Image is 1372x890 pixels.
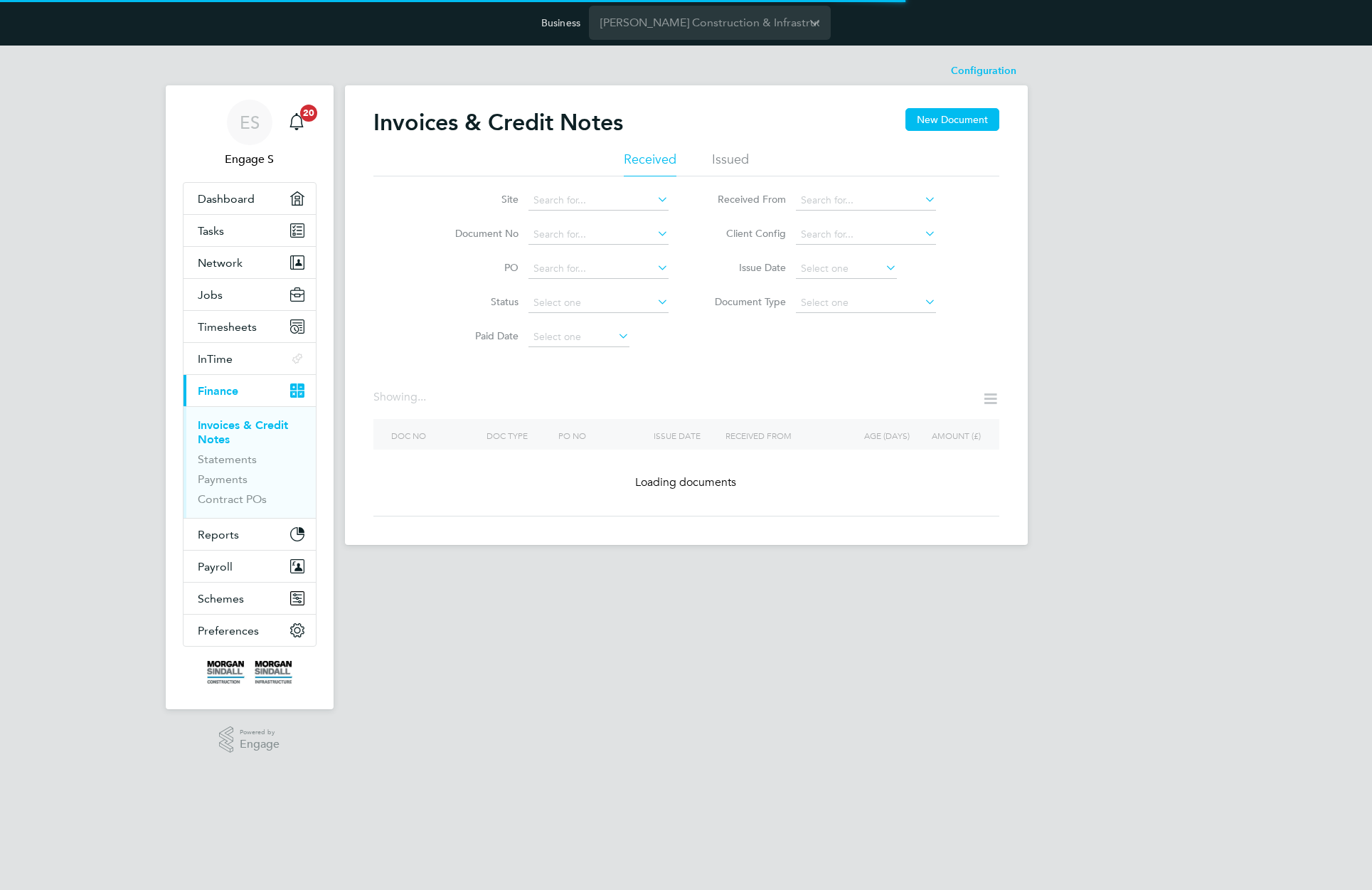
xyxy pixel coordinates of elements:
nav: Main navigation [166,85,334,709]
li: Configuration [951,57,1016,85]
label: Business [541,16,580,29]
a: Invoices & Credit Notes [198,418,288,446]
input: Select one [796,259,897,279]
label: Site [437,193,519,206]
button: Finance [184,375,316,406]
button: New Document [905,108,999,131]
button: Preferences [184,615,316,646]
input: Search for... [528,191,669,211]
span: Payroll [198,560,233,573]
a: Go to home page [183,661,317,684]
button: Schemes [184,583,316,614]
span: Dashboard [198,192,255,206]
span: Schemes [198,592,244,605]
div: Showing [373,390,429,405]
label: Document No [437,227,519,240]
a: Statements [198,452,257,466]
span: Engage [240,738,280,751]
input: Search for... [796,225,936,245]
span: ... [418,390,426,404]
a: Powered byEngage [219,726,280,753]
label: Received From [704,193,786,206]
input: Search for... [528,259,669,279]
a: 20 [282,100,311,145]
label: Issue Date [704,261,786,274]
span: Preferences [198,624,259,637]
a: Dashboard [184,183,316,214]
button: Reports [184,519,316,550]
input: Search for... [528,225,669,245]
span: Engage S [183,151,317,168]
button: InTime [184,343,316,374]
a: Contract POs [198,492,267,506]
span: Tasks [198,224,224,238]
input: Select one [528,293,669,313]
img: morgansindall-logo-retina.png [207,661,292,684]
span: Network [198,256,243,270]
span: Powered by [240,726,280,738]
input: Select one [528,327,629,347]
label: Paid Date [437,329,519,342]
span: Finance [198,384,238,398]
input: Select one [796,293,936,313]
label: Client Config [704,227,786,240]
h2: Invoices & Credit Notes [373,108,623,137]
input: Search for... [796,191,936,211]
span: Jobs [198,288,223,302]
span: InTime [198,352,233,366]
span: 20 [300,105,317,122]
a: Tasks [184,215,316,246]
label: Document Type [704,295,786,308]
span: Reports [198,528,239,541]
div: Finance [184,406,316,518]
button: Network [184,247,316,278]
span: Timesheets [198,320,257,334]
li: Received [624,151,676,176]
span: ES [240,113,260,132]
button: Jobs [184,279,316,310]
button: Timesheets [184,311,316,342]
li: Issued [712,151,749,176]
a: Payments [198,472,248,486]
label: Status [437,295,519,308]
label: PO [437,261,519,274]
a: ESEngage S [183,100,317,168]
button: Payroll [184,551,316,582]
